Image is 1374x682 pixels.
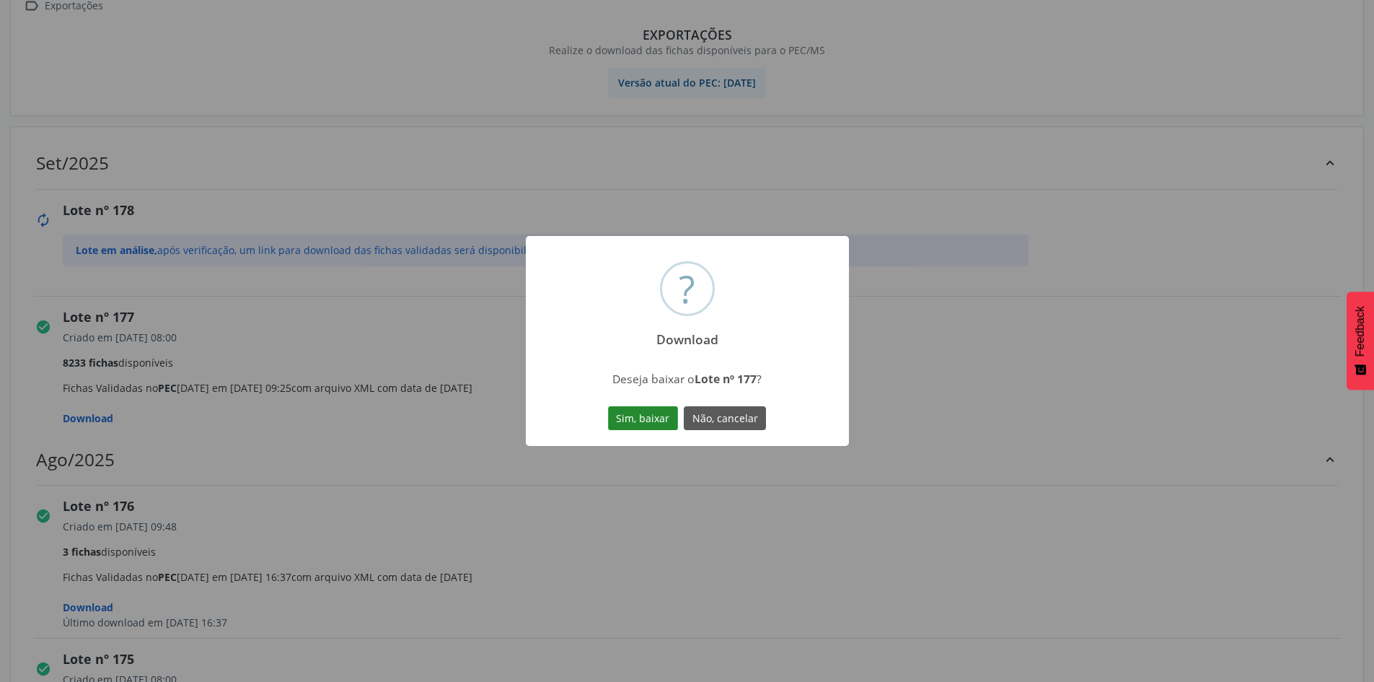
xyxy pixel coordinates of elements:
[608,406,678,431] button: Sim, baixar
[560,371,814,387] div: Deseja baixar o ?
[679,263,695,314] div: ?
[643,322,731,347] h2: Download
[695,371,757,387] strong: Lote nº 177
[1347,292,1374,390] button: Feedback - Mostrar pesquisa
[1354,306,1367,357] span: Feedback
[684,406,766,431] button: Não, cancelar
